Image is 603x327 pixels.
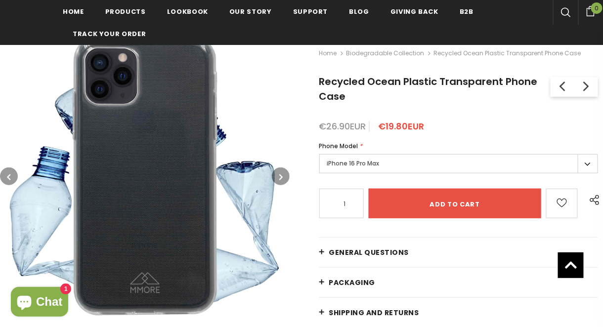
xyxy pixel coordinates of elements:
span: B2B [460,7,474,16]
span: Shipping and returns [329,308,419,318]
span: General Questions [329,247,409,257]
a: Home [319,47,337,59]
span: 0 [591,2,603,14]
span: Home [63,7,84,16]
inbox-online-store-chat: Shopify online store chat [8,287,71,319]
a: PACKAGING [319,268,598,297]
a: Track your order [73,22,146,44]
span: PACKAGING [329,278,376,287]
a: General Questions [319,238,598,267]
a: Biodegradable Collection [346,49,425,57]
span: Phone Model [319,142,358,150]
span: Giving back [390,7,438,16]
input: Add to cart [369,189,542,218]
span: €19.80EUR [379,120,425,132]
span: Products [105,7,146,16]
span: Blog [349,7,369,16]
span: Track your order [73,29,146,39]
label: iPhone 16 Pro Max [319,154,598,173]
span: €26.90EUR [319,120,366,132]
a: 0 [578,4,603,16]
span: support [293,7,328,16]
span: Lookbook [167,7,208,16]
span: Recycled Ocean Plastic Transparent Phone Case [319,75,538,103]
span: Our Story [229,7,272,16]
span: Recycled Ocean Plastic Transparent Phone Case [434,47,581,59]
